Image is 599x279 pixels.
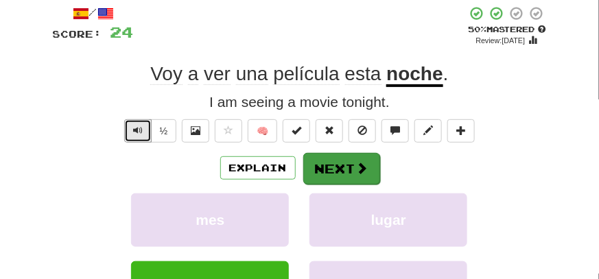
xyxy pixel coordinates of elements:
button: Favorite sentence (alt+f) [215,119,242,143]
span: 50 % [468,25,486,34]
span: lugar [371,212,406,228]
span: una [236,63,268,85]
div: I am seeing a movie tonight. [53,92,547,112]
button: Reset to 0% Mastered (alt+r) [316,119,343,143]
u: noche [386,63,443,87]
span: Score: [53,28,102,40]
button: Set this sentence to 100% Mastered (alt+m) [283,119,310,143]
span: mes [196,212,224,228]
span: película [273,63,340,85]
span: esta [345,63,381,85]
button: Explain [220,156,296,180]
span: ver [204,63,231,85]
button: mes [131,193,289,247]
small: Review: [DATE] [476,36,526,45]
div: / [53,5,134,23]
div: Text-to-speech controls [121,119,177,143]
div: Mastered [467,24,547,35]
button: Discuss sentence (alt+u) [381,119,409,143]
span: 24 [110,23,134,40]
span: Voy [150,63,183,85]
button: Ignore sentence (alt+i) [349,119,376,143]
button: Next [303,153,380,184]
button: ½ [151,119,177,143]
button: Play sentence audio (ctl+space) [124,119,152,143]
span: a [188,63,199,85]
button: 🧠 [248,119,277,143]
button: Add to collection (alt+a) [447,119,475,143]
button: lugar [309,193,467,247]
button: Show image (alt+x) [182,119,209,143]
span: . [443,63,449,84]
button: Edit sentence (alt+d) [414,119,442,143]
